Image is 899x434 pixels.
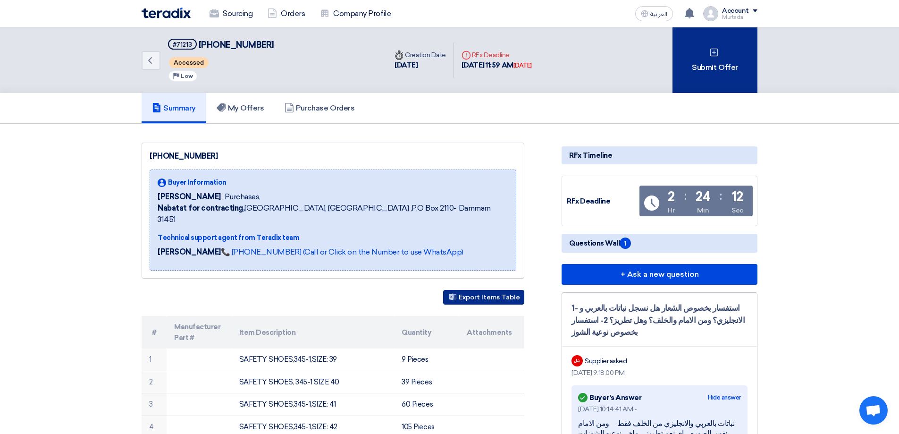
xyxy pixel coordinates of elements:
[142,316,167,349] th: #
[585,356,627,366] div: Supplier asked
[395,50,446,60] div: Creation Date
[562,146,757,164] div: RFx Timeline
[462,60,532,71] div: [DATE] 11:59 AM
[635,6,673,21] button: العربية
[232,371,395,393] td: SAFETY SHOES, 345-1 SIZE 40
[274,93,365,123] a: Purchase Orders
[731,205,743,215] div: Sec
[462,50,532,60] div: RFx Deadline
[672,27,757,93] div: Submit Offer
[394,371,459,393] td: 39 Pieces
[567,196,638,207] div: RFx Deadline
[394,316,459,349] th: Quantity
[578,391,641,404] div: Buyer's Answer
[668,190,675,204] div: 2
[571,355,583,366] div: شل
[232,393,395,416] td: SAFETY SHOES,345-1,SIZE: 41
[684,187,687,204] div: :
[158,203,508,225] span: [GEOGRAPHIC_DATA], [GEOGRAPHIC_DATA] ,P.O Box 2110- Dammam 31451
[696,190,710,204] div: 24
[142,393,167,416] td: 3
[459,316,524,349] th: Attachments
[168,178,227,187] span: Buyer Information
[158,247,221,256] strong: [PERSON_NAME]
[142,371,167,393] td: 2
[217,103,264,113] h5: My Offers
[703,6,718,21] img: profile_test.png
[697,205,709,215] div: Min
[142,93,206,123] a: Summary
[578,404,741,414] div: [DATE] 10:14:41 AM -
[513,61,532,70] div: [DATE]
[443,290,524,305] button: Export Items Table
[394,393,459,416] td: 60 Pieces
[312,3,398,24] a: Company Profile
[731,190,743,204] div: 12
[181,73,193,79] span: Low
[562,264,757,285] button: + Ask a new question
[720,187,722,204] div: :
[232,349,395,371] td: SAFETY SHOES,345-1,SIZE: 39
[620,238,631,249] span: 1
[173,42,192,48] div: #71213
[225,191,260,203] span: Purchases,
[260,3,312,24] a: Orders
[206,93,275,123] a: My Offers
[142,349,167,371] td: 1
[152,103,196,113] h5: Summary
[221,247,463,256] a: 📞 [PHONE_NUMBER] (Call or Click on the Number to use WhatsApp)
[168,39,274,51] h5: 4087-911-8100015627
[142,8,191,18] img: Teradix logo
[158,233,508,243] div: Technical support agent from Teradix team
[169,57,209,68] span: Accessed
[722,7,749,15] div: Account
[202,3,260,24] a: Sourcing
[571,368,748,378] div: [DATE] 9:18:00 PM
[285,103,354,113] h5: Purchase Orders
[158,191,221,203] span: [PERSON_NAME]
[569,238,631,249] span: Questions Wall
[199,40,274,50] span: [PHONE_NUMBER]
[394,349,459,371] td: 9 Pieces
[708,393,741,402] div: Hide answer
[650,11,667,17] span: العربية
[232,316,395,349] th: Item Description
[150,151,516,162] div: [PHONE_NUMBER]
[859,396,888,425] a: Open chat
[167,316,232,349] th: Manufacturer Part #
[722,15,757,20] div: Murtada
[395,60,446,71] div: [DATE]
[158,204,244,213] b: Nabatat for contracting,
[668,205,674,215] div: Hr
[571,302,748,339] div: 1- استفسار بخصوص الشعار هل نسجل نباتات بالعربي و الانجليزي؟ ومن الامام والخلف؟ وهل تطريز؟ 2- استف...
